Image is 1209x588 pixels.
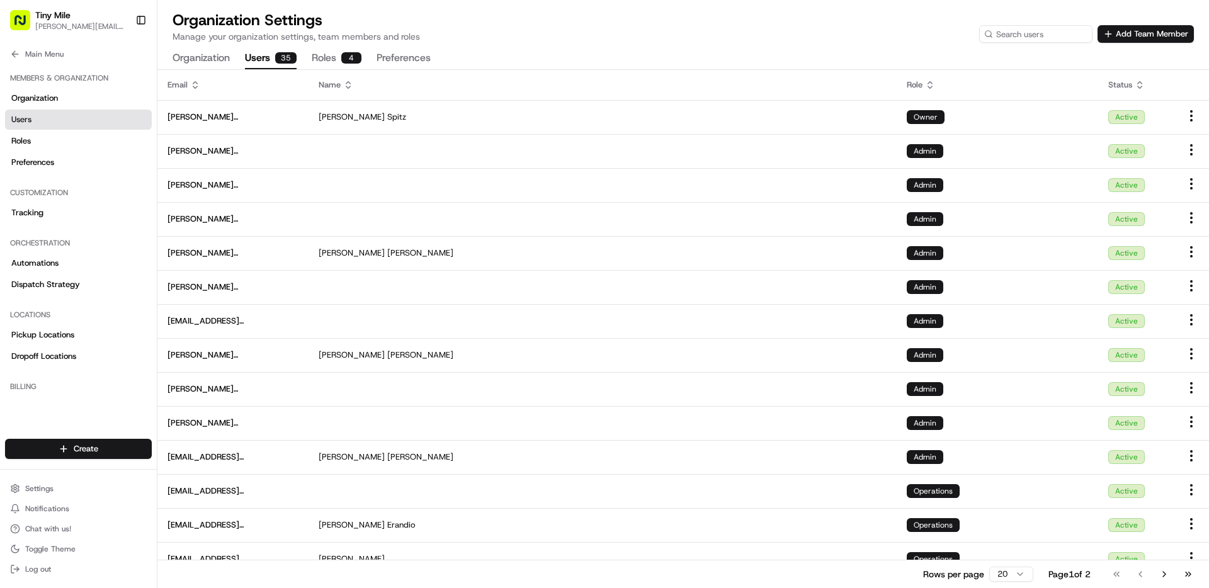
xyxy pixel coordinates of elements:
div: Admin [907,246,943,260]
span: [PERSON_NAME] [387,247,453,259]
span: Pickup Locations [11,329,74,341]
button: Chat with us! [5,520,152,538]
span: Chat with us! [25,524,71,534]
div: Active [1108,382,1145,396]
span: [EMAIL_ADDRESS][DOMAIN_NAME] [167,485,298,497]
a: 📗Knowledge Base [8,276,101,299]
span: Erandio [387,519,415,531]
p: Rows per page [923,568,984,580]
button: Main Menu [5,45,152,63]
div: Admin [907,348,943,362]
span: Tracking [11,207,43,218]
button: Create [5,439,152,459]
div: Owner [907,110,945,124]
div: 📗 [13,283,23,293]
div: Locations [5,305,152,325]
div: Admin [907,144,943,158]
a: Automations [5,253,152,273]
h1: Organization Settings [173,10,420,30]
div: Operations [907,552,960,566]
span: [PERSON_NAME] [387,451,453,463]
input: Clear [33,81,208,94]
button: Tiny Mile[PERSON_NAME][EMAIL_ADDRESS] [5,5,130,35]
span: [PERSON_NAME][EMAIL_ADDRESS] [167,179,298,191]
span: [PERSON_NAME][EMAIL_ADDRESS] [167,417,298,429]
button: Toggle Theme [5,540,152,558]
span: [PERSON_NAME] [319,247,385,259]
div: Active [1108,348,1145,362]
span: [PERSON_NAME] [319,519,385,531]
button: Tiny Mile [35,9,71,21]
button: Roles [312,48,361,69]
img: Denny Saunders [13,217,33,237]
span: • [137,195,141,205]
div: Email [167,79,298,91]
div: Operations [907,484,960,498]
div: Admin [907,212,943,226]
div: Start new chat [57,120,207,133]
a: Dropoff Locations [5,346,152,366]
span: Users [11,114,31,125]
div: Active [1108,552,1145,566]
div: Active [1108,484,1145,498]
span: [PERSON_NAME][EMAIL_ADDRESS][DOMAIN_NAME] [167,349,298,361]
div: 35 [275,52,297,64]
div: Active [1108,450,1145,464]
input: Search users [979,25,1093,43]
span: [PERSON_NAME] [319,349,385,361]
div: 4 [341,52,361,64]
div: Past conversations [13,164,84,174]
img: Nash [13,13,38,38]
button: Users [245,48,297,69]
div: Active [1108,110,1145,124]
a: 💻API Documentation [101,276,207,299]
img: Wisdom Oko [13,183,33,208]
div: Active [1108,280,1145,294]
a: Tracking [5,203,152,223]
span: [DATE] [111,229,137,239]
button: See all [195,161,229,176]
div: Admin [907,382,943,396]
button: Log out [5,560,152,578]
div: Active [1108,144,1145,158]
span: Spitz [387,111,406,123]
div: Active [1108,212,1145,226]
div: Billing [5,376,152,397]
span: Settings [25,483,54,494]
span: [PERSON_NAME][EMAIL_ADDRESS] [167,213,298,225]
img: 1736555255976-a54dd68f-1ca7-489b-9aae-adbdc363a1c4 [13,120,35,143]
div: Active [1108,178,1145,192]
span: [PERSON_NAME] [319,553,385,565]
span: Dropoff Locations [11,351,76,362]
a: Organization [5,88,152,108]
div: Role [907,79,1088,91]
span: [PERSON_NAME][EMAIL_ADDRESS] [167,145,298,157]
img: 1736555255976-a54dd68f-1ca7-489b-9aae-adbdc363a1c4 [25,196,35,206]
button: [PERSON_NAME][EMAIL_ADDRESS] [35,21,125,31]
div: Active [1108,246,1145,260]
span: [DATE] [144,195,169,205]
span: Knowledge Base [25,281,96,294]
div: We're available if you need us! [57,133,173,143]
span: [PERSON_NAME][EMAIL_ADDRESS][DOMAIN_NAME] [167,281,298,293]
button: Preferences [377,48,431,69]
span: [PERSON_NAME][EMAIL_ADDRESS] [167,247,298,259]
button: Add Team Member [1098,25,1194,43]
span: [PERSON_NAME] [387,349,453,361]
div: Orchestration [5,233,152,253]
a: Roles [5,131,152,151]
a: Powered byPylon [89,312,152,322]
a: Pickup Locations [5,325,152,345]
p: Welcome 👋 [13,50,229,71]
div: Members & Organization [5,68,152,88]
span: Pylon [125,312,152,322]
span: Log out [25,564,51,574]
button: Organization [173,48,230,69]
span: [PERSON_NAME] [319,451,385,463]
span: API Documentation [119,281,202,294]
button: Settings [5,480,152,497]
div: Admin [907,178,943,192]
a: Dispatch Strategy [5,274,152,295]
div: Name [319,79,887,91]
